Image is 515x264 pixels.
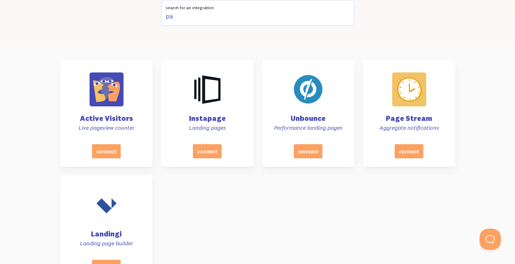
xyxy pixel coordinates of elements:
button: connect [294,144,322,158]
button: connect [395,144,423,158]
a: Instapage Landing pages connect [161,60,253,167]
p: Landing pages [170,124,245,131]
button: connect [92,144,121,158]
p: Landing page builder [69,240,144,247]
h4: Active Visitors [69,115,144,122]
a: Unbounce Performance landing pages connect [262,60,354,167]
a: Active Visitors Live pageview counter connect [60,60,153,167]
h4: Page Stream [371,115,447,122]
h4: Unbounce [270,115,346,122]
button: connect [193,144,222,158]
p: Performance landing pages [270,124,346,131]
h4: Instapage [170,115,245,122]
iframe: Help Scout Beacon - Open [480,229,501,250]
p: Live pageview counter [69,124,144,131]
h4: Landingi [69,230,144,237]
a: Page Stream Aggregate notifications connect [363,60,455,167]
p: Aggregate notifications [371,124,447,131]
